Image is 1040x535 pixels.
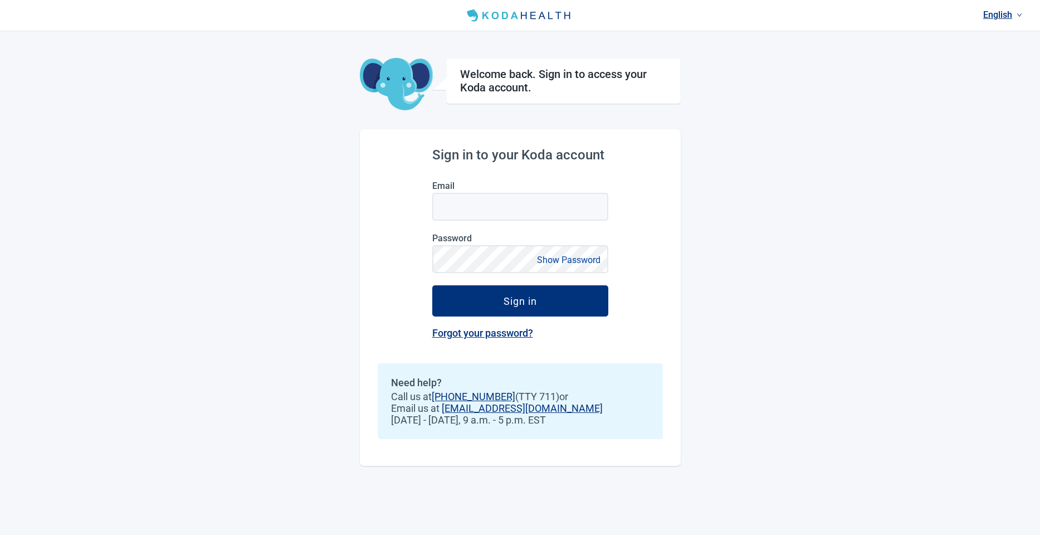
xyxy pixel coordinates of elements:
label: Email [432,181,608,191]
img: Koda Health [462,7,577,25]
span: [DATE] - [DATE], 9 a.m. - 5 p.m. EST [391,414,650,426]
button: Sign in [432,285,608,317]
a: Current language: English [979,6,1027,24]
button: Show Password [534,252,604,267]
span: Email us at [391,402,650,414]
div: Sign in [504,295,537,307]
img: Koda Elephant [360,58,433,111]
a: Forgot your password? [432,327,533,339]
label: Password [432,233,608,244]
span: down [1017,12,1022,18]
a: [EMAIL_ADDRESS][DOMAIN_NAME] [442,402,603,414]
span: Call us at (TTY 711) or [391,391,650,402]
h1: Welcome back. Sign in to access your Koda account. [460,67,667,94]
a: [PHONE_NUMBER] [432,391,515,402]
h2: Sign in to your Koda account [432,147,608,163]
main: Main content [360,31,681,466]
h2: Need help? [391,377,650,388]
